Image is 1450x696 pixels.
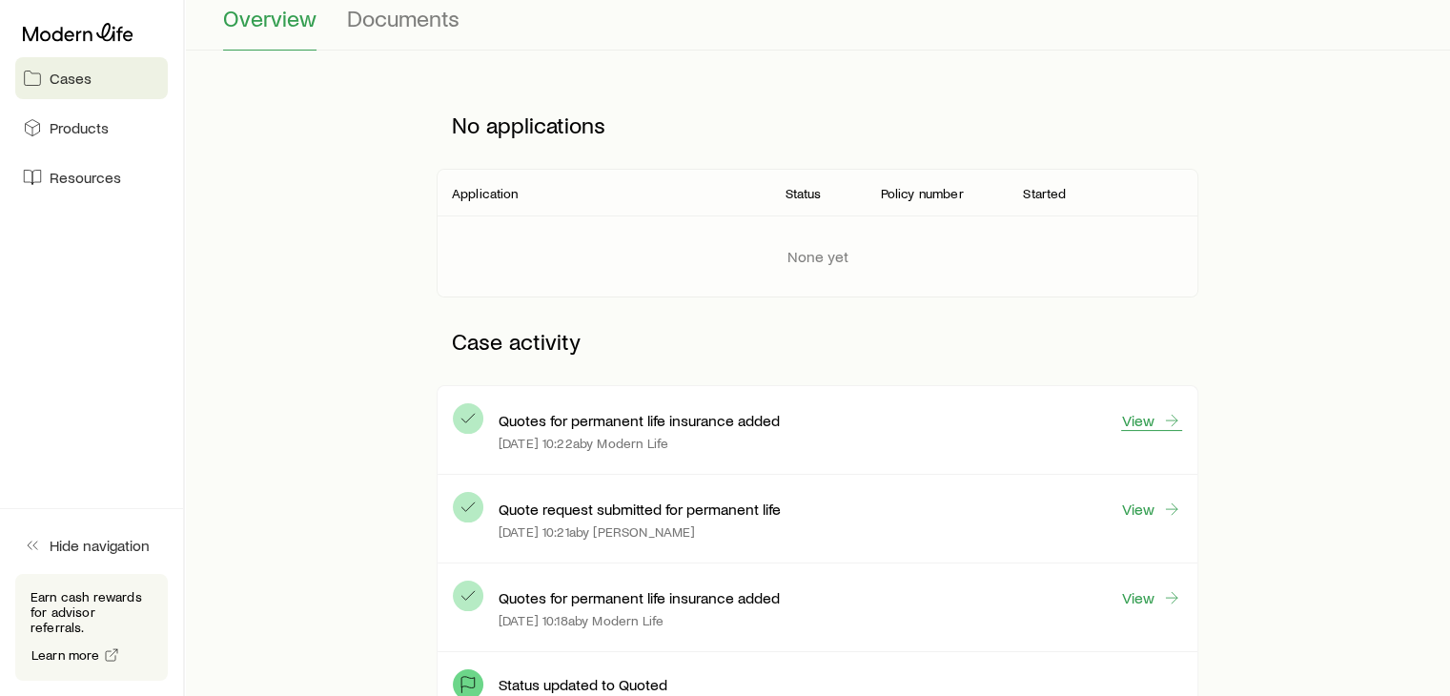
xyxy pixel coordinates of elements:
p: Policy number [880,186,963,201]
button: Hide navigation [15,524,168,566]
p: Application [452,186,519,201]
p: [DATE] 10:18a by Modern Life [499,613,664,628]
p: Earn cash rewards for advisor referrals. [31,589,153,635]
p: None yet [787,247,848,266]
div: Earn cash rewards for advisor referrals.Learn more [15,574,168,681]
p: Quote request submitted for permanent life [499,500,781,519]
div: Case details tabs [223,5,1412,51]
span: Resources [50,168,121,187]
p: Quotes for permanent life insurance added [499,411,780,430]
a: View [1121,587,1182,608]
span: Learn more [31,648,100,662]
p: Started [1023,186,1066,201]
span: Cases [50,69,92,88]
p: Status [786,186,822,201]
p: Status updated to Quoted [499,675,667,694]
span: Documents [347,5,460,31]
a: Products [15,107,168,149]
a: Resources [15,156,168,198]
p: Quotes for permanent life insurance added [499,588,780,607]
span: Overview [223,5,317,31]
a: Cases [15,57,168,99]
a: View [1121,410,1182,431]
a: View [1121,499,1182,520]
p: [DATE] 10:21a by [PERSON_NAME] [499,524,696,540]
p: [DATE] 10:22a by Modern Life [499,436,668,451]
span: Hide navigation [50,536,150,555]
span: Products [50,118,109,137]
p: No applications [437,96,1198,154]
p: Case activity [437,313,1198,370]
